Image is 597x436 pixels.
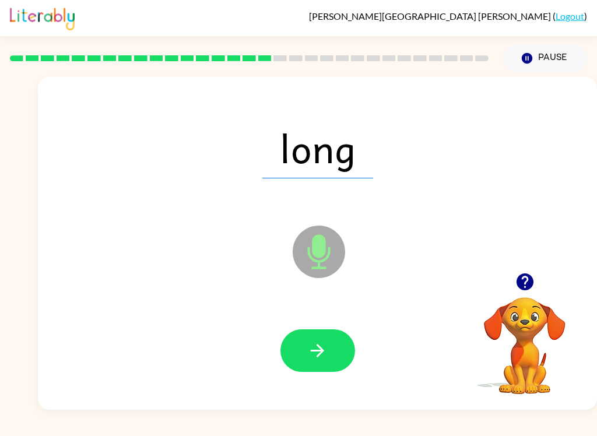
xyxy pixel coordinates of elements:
[309,10,587,22] div: ( )
[466,279,583,396] video: Your browser must support playing .mp4 files to use Literably. Please try using another browser.
[556,10,584,22] a: Logout
[10,5,75,30] img: Literably
[262,118,373,178] span: long
[503,45,587,72] button: Pause
[309,10,553,22] span: [PERSON_NAME][GEOGRAPHIC_DATA] [PERSON_NAME]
